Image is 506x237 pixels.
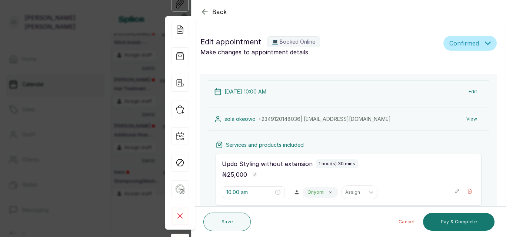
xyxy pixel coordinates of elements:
p: Services and products included [226,141,304,149]
p: Make changes to appointment details [200,48,440,57]
button: Cancel [393,213,420,231]
button: Edit [463,85,483,98]
p: 1 hour(s) 30 mins [319,161,355,167]
span: Back [212,7,227,16]
button: Pay & Complete [423,213,495,231]
input: Select time [226,188,274,196]
span: Edit appointment [200,36,261,48]
span: 25,000 [227,171,247,178]
p: sola okeowo · [224,115,391,123]
span: +234 9120148036 | [EMAIL_ADDRESS][DOMAIN_NAME] [258,116,391,122]
span: Confirmed [449,39,479,48]
button: Confirmed [443,36,497,51]
button: View [460,112,483,126]
p: [DATE] 10:00 AM [224,88,266,95]
button: Save [203,213,251,231]
label: 💻 Booked Online [267,36,320,47]
p: ₦ [222,170,247,179]
button: Back [200,7,227,16]
p: Updo Styling without extension [222,159,313,168]
p: Oriyomi [307,189,324,195]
